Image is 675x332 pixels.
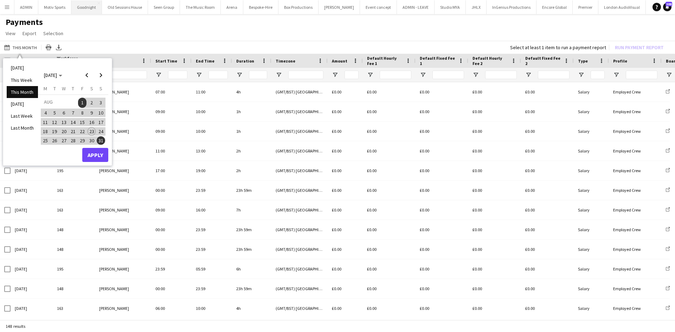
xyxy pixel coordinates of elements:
[363,279,416,298] div: £0.00
[536,0,573,14] button: Encore Global
[60,109,68,117] span: 6
[232,82,271,102] div: 4h
[232,259,271,279] div: 6h
[578,58,588,64] span: Type
[88,136,96,145] span: 30
[574,161,609,180] div: Salary
[468,220,521,239] div: £0.00
[97,98,105,108] span: 3
[88,109,96,117] span: 9
[271,181,328,200] div: (GMT/BST) [GEOGRAPHIC_DATA]
[232,200,271,220] div: 7h
[72,85,74,92] span: T
[151,122,192,141] div: 09:00
[574,181,609,200] div: Salary
[155,72,162,78] button: Open Filter Menu
[363,102,416,121] div: £0.00
[99,85,102,92] span: S
[663,3,671,11] a: 108
[41,127,50,136] button: 18-08-2025
[578,72,584,78] button: Open Filter Menu
[20,29,39,38] a: Export
[59,117,69,126] button: 13-08-2025
[192,82,232,102] div: 11:00
[41,136,50,145] span: 25
[192,279,232,298] div: 23:59
[78,97,87,108] button: 01-08-2025
[521,259,574,279] div: £0.00
[521,161,574,180] div: £0.00
[11,279,53,298] div: [DATE]
[192,141,232,161] div: 13:00
[22,30,36,37] span: Export
[97,109,105,117] span: 10
[271,161,328,180] div: (GMT/BST) [GEOGRAPHIC_DATA]
[99,168,129,173] span: [PERSON_NAME]
[78,136,87,145] button: 29-08-2025
[416,82,468,102] div: £0.00
[151,279,192,298] div: 00:00
[41,109,50,117] span: 4
[41,136,50,145] button: 25-08-2025
[192,161,232,180] div: 19:00
[416,299,468,318] div: £0.00
[62,85,66,92] span: W
[271,299,328,318] div: (GMT/BST) [GEOGRAPHIC_DATA]
[332,148,341,154] span: £0.00
[510,44,606,51] div: Select at least 1 item to run a payment report
[521,220,574,239] div: £0.00
[11,259,53,279] div: [DATE]
[367,72,373,78] button: Open Filter Menu
[7,74,38,86] li: This Week
[521,240,574,259] div: £0.00
[397,0,435,14] button: ADMIN - LEAVE
[598,0,646,14] button: London AudioVisual
[574,299,609,318] div: Salary
[112,71,147,79] input: Name Filter Input
[11,161,53,180] div: [DATE]
[180,0,221,14] button: The Music Room
[472,56,508,66] span: Default Hourly Fee 2
[416,102,468,121] div: £0.00
[44,43,53,52] app-action-btn: Print
[53,161,95,180] div: 195
[573,0,598,14] button: Premier
[11,220,53,239] div: [DATE]
[192,181,232,200] div: 23:59
[574,82,609,102] div: Salary
[609,220,662,239] div: Employed Crew
[78,118,86,126] span: 15
[192,259,232,279] div: 05:59
[192,200,232,220] div: 16:00
[54,43,63,52] app-action-btn: Export XLSX
[435,0,466,14] button: Studio MYA
[271,141,328,161] div: (GMT/BST) [GEOGRAPHIC_DATA]
[609,141,662,161] div: Employed Crew
[221,0,243,14] button: Arena
[11,299,53,318] div: [DATE]
[69,136,77,145] span: 28
[574,259,609,279] div: Salary
[236,58,254,64] span: Duration
[232,122,271,141] div: 1h
[232,141,271,161] div: 2h
[97,127,105,136] span: 24
[360,0,397,14] button: Event concept
[332,72,338,78] button: Open Filter Menu
[78,127,86,136] span: 22
[468,161,521,180] div: £0.00
[88,118,96,126] span: 16
[51,109,59,117] span: 5
[332,129,341,134] span: £0.00
[319,0,360,14] button: [PERSON_NAME]
[232,299,271,318] div: 4h
[78,108,87,117] button: 08-08-2025
[468,82,521,102] div: £0.00
[96,108,105,117] button: 10-08-2025
[41,118,50,126] span: 11
[332,227,341,232] span: £0.00
[3,29,18,38] a: View
[232,161,271,180] div: 2h
[69,109,77,117] span: 7
[43,30,63,37] span: Selection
